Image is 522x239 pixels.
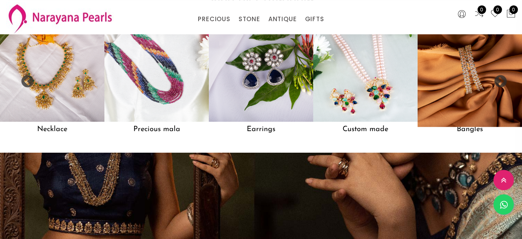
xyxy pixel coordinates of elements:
[313,18,418,122] img: Custom made
[239,13,260,25] a: STONE
[506,9,516,20] button: 0
[305,13,324,25] a: GIFTS
[418,122,522,137] h5: Bangles
[313,122,418,137] h5: Custom made
[478,5,486,14] span: 0
[493,75,502,83] button: Next
[474,9,484,20] a: 0
[20,75,29,83] button: Previous
[104,18,209,122] img: Precious mala
[209,18,313,122] img: Earrings
[198,13,230,25] a: PRECIOUS
[268,13,297,25] a: ANTIQUE
[509,5,518,14] span: 0
[490,9,500,20] a: 0
[493,5,502,14] span: 0
[104,122,209,137] h5: Precious mala
[209,122,313,137] h5: Earrings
